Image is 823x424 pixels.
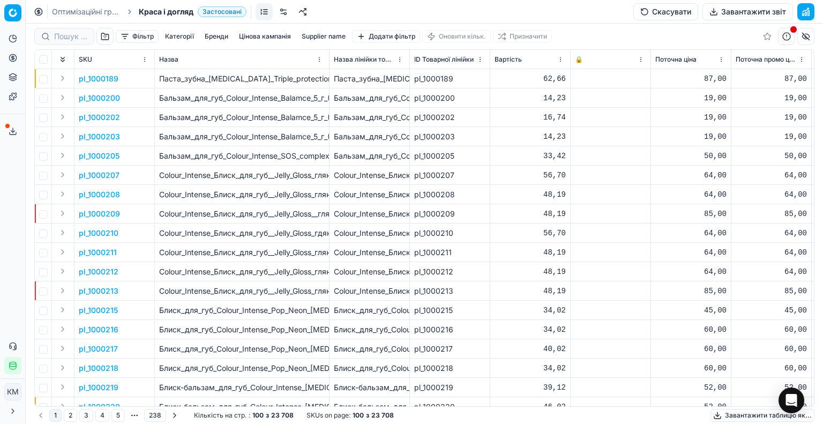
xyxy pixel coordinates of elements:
button: pl_1000218 [79,363,118,374]
button: Expand [56,72,69,85]
div: pl_1000207 [414,170,485,181]
button: pl_1000200 [79,93,120,103]
div: 45,00 [655,305,727,316]
div: 60,00 [736,324,807,335]
button: pl_1000212 [79,266,118,277]
button: Фільтр [116,30,159,43]
p: Colour_Intense_Блиск_для_губ__Jelly_Gloss__глянець_відтінок_04_(шимер_рум'янець)_6_мл [159,209,325,219]
div: pl_1000219 [414,382,485,393]
button: Категорії [161,30,198,43]
button: Expand [56,400,69,413]
span: SKUs on page : [306,411,350,420]
button: pl_1000209 [79,209,120,219]
div: 34,02 [495,363,566,374]
div: 87,00 [736,73,807,84]
button: Скасувати [633,3,698,20]
button: Завантажити таблицю як... [710,409,814,422]
div: 19,00 [655,131,727,142]
div: pl_1000215 [414,305,485,316]
div: Блиск_для_губ_Colour_Intense_Pop_Neon_[MEDICAL_DATA]_10_мл_(02_екзотик) [334,344,405,354]
button: КM [4,383,21,400]
p: pl_1000205 [79,151,119,161]
button: Go to previous page [34,409,47,422]
span: Назва [159,55,178,64]
div: 50,00 [736,151,807,161]
strong: з [266,411,269,420]
input: Пошук по SKU або назві [54,31,87,42]
button: Цінова кампанія [235,30,295,43]
div: 64,00 [655,170,727,181]
div: pl_1000212 [414,266,485,277]
button: Expand [56,246,69,258]
button: pl_1000202 [79,112,120,123]
div: 64,00 [655,266,727,277]
button: Expand [56,265,69,278]
div: pl_1000217 [414,344,485,354]
div: Бальзам_для_губ_Colour_Intense_SOS_complex_5_г [334,151,405,161]
button: Expand [56,323,69,336]
nav: pagination [34,408,181,423]
p: Бальзам_для_губ_Colour_Intense_Balamce_5_г_(02_ківі) [159,131,325,142]
p: Colour_Intense_Блиск_для_губ__Jelly_Gloss_глянець_відтінок_10_(шимер_тилесний)_6_мл [159,247,325,258]
div: 60,00 [655,363,727,374]
div: Паста_зубна_[MEDICAL_DATA]_Triple_protection_Fresh&Minty_100_мл [334,73,405,84]
div: 64,00 [655,189,727,200]
p: Бальзам_для_губ_Colour_Intense_Balamce_5_г_(05_манго) [159,93,325,103]
div: pl_1000218 [414,363,485,374]
button: Expand [56,207,69,220]
p: Блиск-бальзам_для_губ_Colour_Intense_[MEDICAL_DATA]_Juicy_Pop_10_мл_(fresh_mango_13) [159,382,325,393]
span: Назва лінійки товарів [334,55,394,64]
div: 64,00 [736,170,807,181]
div: Colour_Intense_Блиск_для_губ__Jelly_Gloss_глянець_відтінок_08_(шимер_морозний)_6_мл [334,170,405,181]
strong: 100 [353,411,364,420]
div: 64,00 [655,247,727,258]
a: Оптимізаційні групи [52,6,121,17]
button: Expand [56,361,69,374]
p: pl_1000219 [79,382,118,393]
div: 19,00 [736,93,807,103]
div: Colour_Intense_Блиск_для_губ__Jelly_Gloss_глянець_відтінок_11_(голографік)_6_мл_ [334,286,405,296]
div: Блиск_для_губ_Colour_Intense_Pop_Neon_[MEDICAL_DATA]_10_мл_(01_яблуко) [334,363,405,374]
div: 60,00 [655,344,727,354]
div: 48,19 [495,189,566,200]
div: 64,00 [736,266,807,277]
div: Блиск-бальзам_для_губ_Colour_Intense_[MEDICAL_DATA]_Juicy_Pop_10_мл_(fresh_mango_13) [334,382,405,393]
p: pl_1000207 [79,170,119,181]
span: КM [5,384,21,400]
button: pl_1000189 [79,73,118,84]
button: pl_1000220 [79,401,120,412]
strong: 23 708 [371,411,394,420]
div: 62,66 [495,73,566,84]
button: Expand all [56,53,69,66]
button: 238 [144,409,166,422]
div: 33,42 [495,151,566,161]
p: Блиск-бальзам_для_губ_Colour_Intense_[MEDICAL_DATA]_Juicy_Pop_10_мл_(candy_fantasy_12) [159,401,325,412]
button: pl_1000217 [79,344,118,354]
div: pl_1000209 [414,209,485,219]
strong: з [366,411,369,420]
div: 56,70 [495,170,566,181]
div: 14,23 [495,131,566,142]
button: 2 [64,409,77,422]
div: 48,19 [495,266,566,277]
div: 60,00 [736,344,807,354]
div: pl_1000213 [414,286,485,296]
button: Expand [56,188,69,200]
button: 4 [95,409,109,422]
div: 48,19 [495,247,566,258]
button: pl_1000216 [79,324,118,335]
button: Expand [56,381,69,393]
div: 46,02 [495,401,566,412]
button: Додати фільтр [352,30,420,43]
div: 52,00 [736,382,807,393]
div: 64,00 [736,189,807,200]
span: Поточна ціна [655,55,697,64]
button: Expand [56,284,69,297]
div: Бальзам_для_губ_Colour_Intense_Balamce_5_г_(03_цитрус) [334,112,405,123]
